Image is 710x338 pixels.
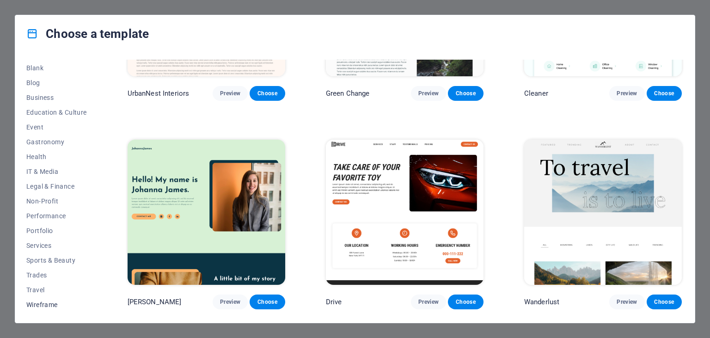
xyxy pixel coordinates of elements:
img: Johanna James [128,140,285,285]
img: Drive [326,140,484,285]
p: Drive [326,297,342,307]
button: Choose [448,295,483,309]
span: Event [26,123,87,131]
span: Sports & Beauty [26,257,87,264]
span: Wireframe [26,301,87,308]
button: Preview [411,295,446,309]
span: Services [26,242,87,249]
button: Trades [26,268,87,283]
span: IT & Media [26,168,87,175]
span: Choose [257,90,277,97]
p: UrbanNest Interiors [128,89,190,98]
button: Choose [647,86,682,101]
span: Choose [654,298,674,306]
span: Preview [617,298,637,306]
button: Wireframe [26,297,87,312]
img: Wanderlust [524,140,682,285]
span: Preview [220,298,240,306]
span: Blog [26,79,87,86]
span: Choose [455,298,476,306]
p: Green Change [326,89,370,98]
button: Blog [26,75,87,90]
span: Blank [26,64,87,72]
span: Choose [257,298,277,306]
button: Choose [250,295,285,309]
h4: Choose a template [26,26,149,41]
span: Business [26,94,87,101]
button: Sports & Beauty [26,253,87,268]
p: Wanderlust [524,297,559,307]
span: Preview [418,90,439,97]
button: Travel [26,283,87,297]
span: Health [26,153,87,160]
button: Performance [26,209,87,223]
span: Gastronomy [26,138,87,146]
button: Choose [250,86,285,101]
button: Health [26,149,87,164]
button: Services [26,238,87,253]
button: Preview [609,86,644,101]
span: Portfolio [26,227,87,234]
span: Preview [418,298,439,306]
span: Choose [455,90,476,97]
span: Non-Profit [26,197,87,205]
span: Trades [26,271,87,279]
button: Preview [411,86,446,101]
button: Event [26,120,87,135]
span: Preview [617,90,637,97]
button: IT & Media [26,164,87,179]
button: Business [26,90,87,105]
p: [PERSON_NAME] [128,297,182,307]
span: Choose [654,90,674,97]
button: Gastronomy [26,135,87,149]
button: Preview [213,295,248,309]
span: Education & Culture [26,109,87,116]
button: Blank [26,61,87,75]
button: Preview [213,86,248,101]
button: Preview [609,295,644,309]
span: Preview [220,90,240,97]
span: Travel [26,286,87,294]
button: Education & Culture [26,105,87,120]
button: Non-Profit [26,194,87,209]
button: Choose [647,295,682,309]
button: Legal & Finance [26,179,87,194]
button: Choose [448,86,483,101]
p: Cleaner [524,89,548,98]
button: Portfolio [26,223,87,238]
span: Performance [26,212,87,220]
span: Legal & Finance [26,183,87,190]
